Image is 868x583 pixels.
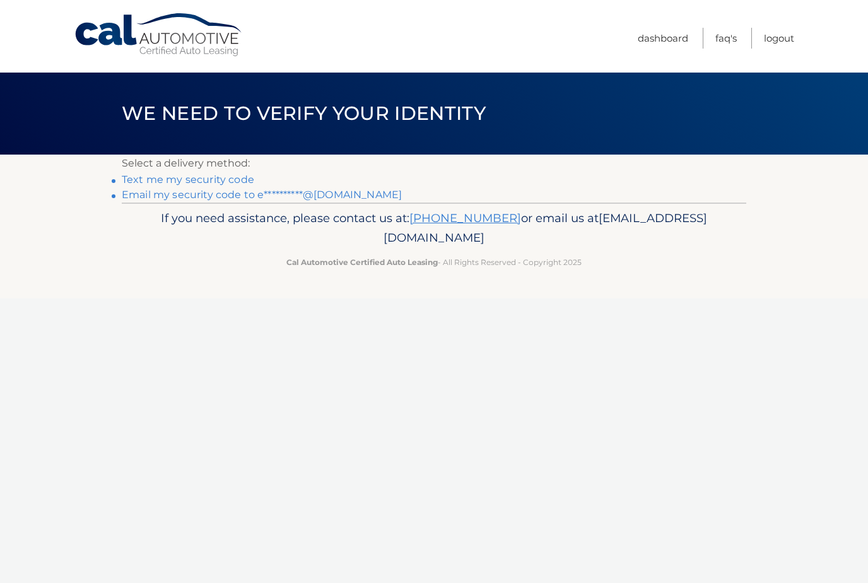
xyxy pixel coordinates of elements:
[715,28,737,49] a: FAQ's
[638,28,688,49] a: Dashboard
[764,28,794,49] a: Logout
[122,189,402,201] a: Email my security code to e**********@[DOMAIN_NAME]
[74,13,244,57] a: Cal Automotive
[122,155,746,172] p: Select a delivery method:
[130,208,738,249] p: If you need assistance, please contact us at: or email us at
[122,102,486,125] span: We need to verify your identity
[286,257,438,267] strong: Cal Automotive Certified Auto Leasing
[122,174,254,185] a: Text me my security code
[409,211,521,225] a: [PHONE_NUMBER]
[130,256,738,269] p: - All Rights Reserved - Copyright 2025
